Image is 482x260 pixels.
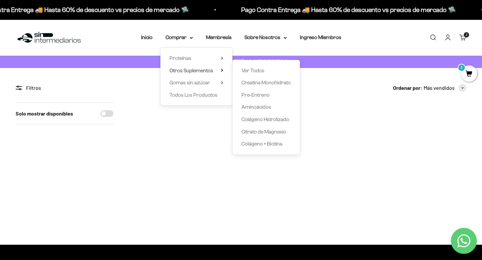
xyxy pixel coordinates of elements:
span: Todos Los Productos [169,92,217,98]
span: Aminoácidos [241,104,271,110]
a: Creatina Monohidrato [241,78,291,87]
a: Ingreso Miembros [300,34,341,40]
span: Colágeno Hidrolizado [241,116,289,122]
summary: Otros Suplementos [169,66,223,75]
span: Ver Todos [241,68,264,73]
a: 2 [461,71,477,78]
div: Filtros [16,84,113,92]
span: Proteínas [169,55,191,61]
summary: Comprar [166,33,193,42]
button: Más vendidos [424,84,466,92]
span: Citrato de Magnesio [241,129,286,134]
span: Más vendidos [424,84,455,92]
a: Colágeno + Biotina [241,140,291,148]
p: Pago Contra Entrega 🚚 Hasta 60% de descuento vs precios de mercado 🛸 [237,5,451,15]
a: Membresía [206,34,231,40]
label: Solo mostrar disponibles [16,109,73,118]
span: Pre-Entreno [241,92,270,98]
a: Colágeno Hidrolizado [241,115,291,124]
span: Gomas sin azúcar [169,80,210,85]
mark: 2 [458,64,465,72]
summary: Proteínas [169,54,223,62]
span: Ordenar por: [393,84,422,92]
span: Creatina Monohidrato [241,80,291,85]
a: Ver Todos [241,66,291,75]
a: Pre-Entreno [241,91,291,99]
span: Otros Suplementos [169,68,213,73]
a: Citrato de Magnesio [241,128,291,136]
summary: Gomas sin azúcar [169,78,223,87]
a: Aminoácidos [241,103,291,111]
span: Colágeno + Biotina [241,141,282,146]
summary: Sobre Nosotros [244,33,287,42]
a: Inicio [141,34,153,40]
a: Todos Los Productos [169,91,223,99]
span: 2 [466,33,467,36]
